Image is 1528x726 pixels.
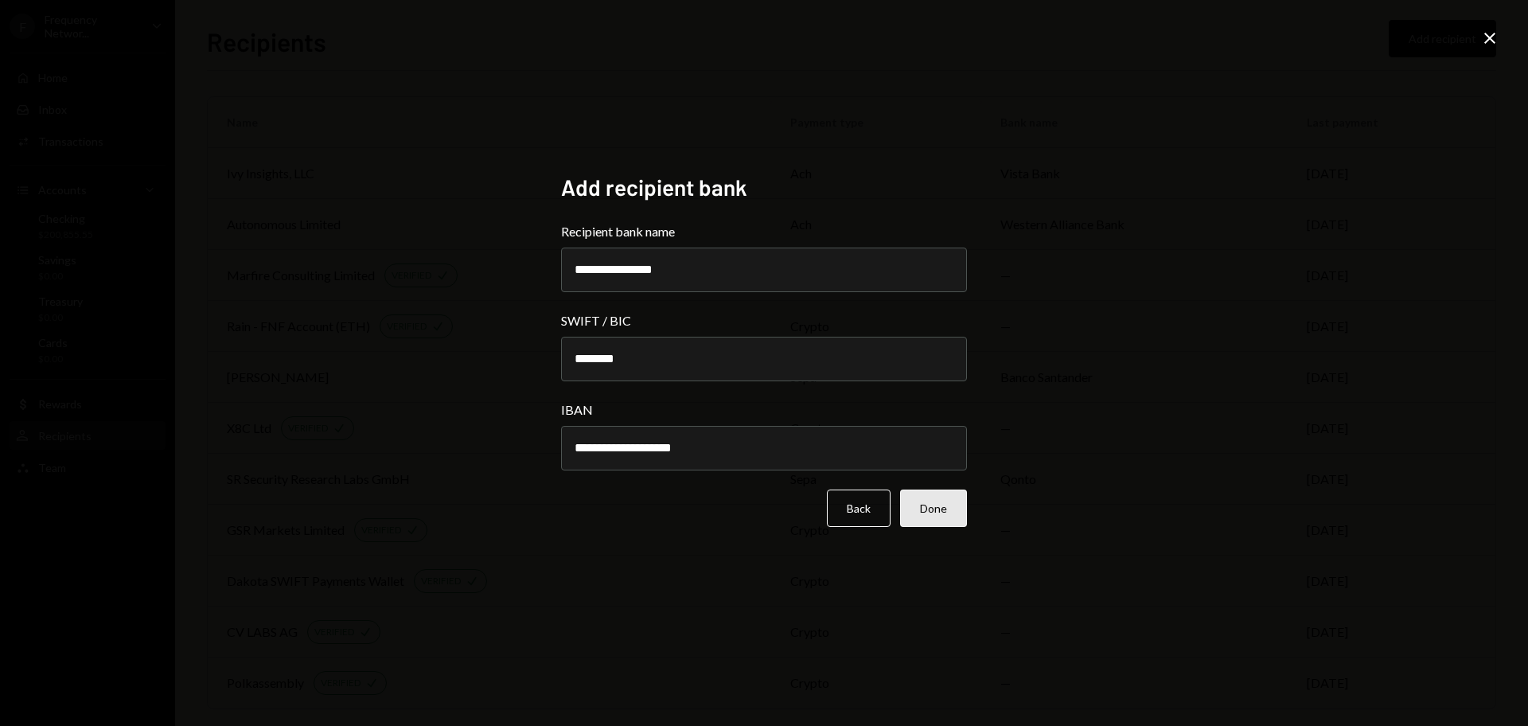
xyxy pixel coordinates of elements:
[827,490,891,527] button: Back
[561,222,967,241] label: Recipient bank name
[561,400,967,420] label: IBAN
[900,490,967,527] button: Done
[561,311,967,330] label: SWIFT / BIC
[561,172,967,203] h2: Add recipient bank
